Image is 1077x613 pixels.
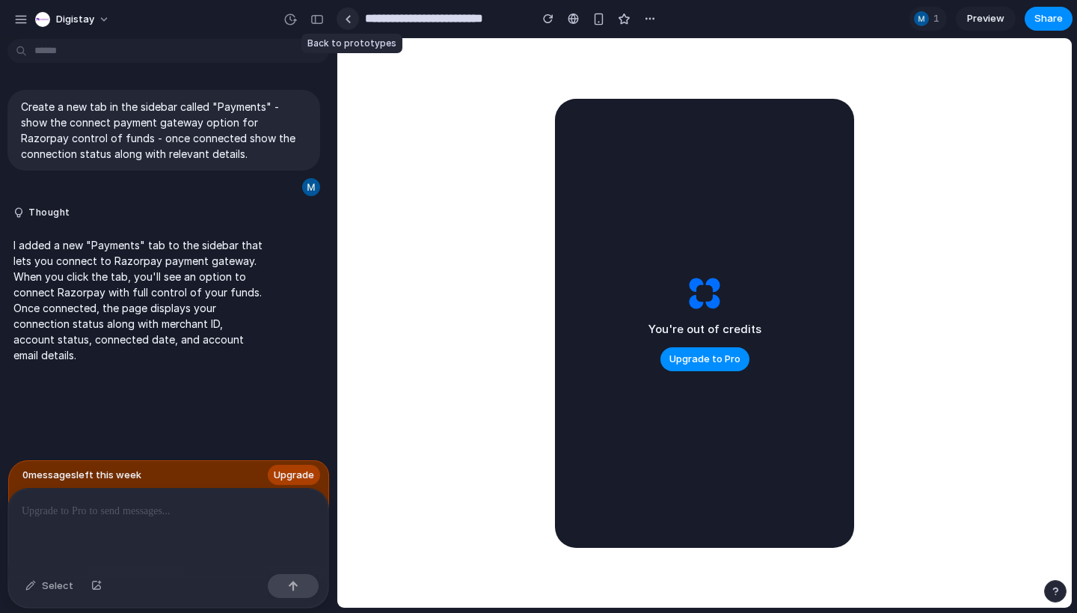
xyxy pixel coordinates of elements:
span: Upgrade to Pro [669,352,740,367]
span: Digistay [56,12,94,27]
button: Upgrade to Pro [660,347,749,371]
div: Back to prototypes [301,34,402,53]
span: Share [1034,11,1063,26]
h2: You're out of credits [648,321,761,338]
div: 1 [909,7,947,31]
span: Preview [967,11,1004,26]
span: Upgrade [274,468,314,483]
button: Share [1025,7,1073,31]
a: Preview [956,7,1016,31]
span: 0 message s left this week [22,468,141,483]
p: Create a new tab in the sidebar called "Payments" - show the connect payment gateway option for R... [21,99,307,162]
p: I added a new "Payments" tab to the sidebar that lets you connect to Razorpay payment gateway. Wh... [13,237,263,363]
button: Digistay [29,7,117,31]
a: Upgrade [268,465,320,486]
span: 1 [933,11,944,26]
